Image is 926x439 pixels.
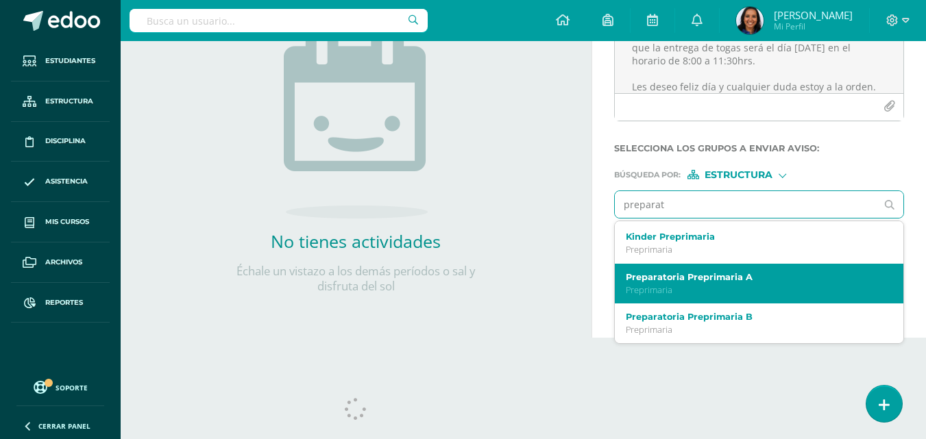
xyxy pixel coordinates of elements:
[45,297,83,308] span: Reportes
[16,377,104,396] a: Soporte
[219,264,493,294] p: Échale un vistazo a los demás períodos o sal y disfruta del sol
[11,283,110,323] a: Reportes
[615,191,877,218] input: Ej. Primero primaria
[626,324,882,336] p: Preprimaria
[705,171,772,179] span: Estructura
[130,9,428,32] input: Busca un usuario...
[626,312,882,322] label: Preparatoria Preprimaria B
[615,25,903,93] textarea: Buen día queridos padres de familia es un gusto saludarlos. Por este medio quiero hacer la aclara...
[11,41,110,81] a: Estudiantes
[626,244,882,255] p: Preprimaria
[56,383,88,392] span: Soporte
[11,162,110,202] a: Asistencia
[284,25,428,218] img: no_activities.png
[11,81,110,122] a: Estructura
[45,176,88,187] span: Asistencia
[11,202,110,242] a: Mis cursos
[614,171,681,179] span: Búsqueda por :
[11,122,110,162] a: Disciplina
[45,216,89,227] span: Mis cursos
[687,170,790,179] div: [object Object]
[626,284,882,296] p: Preprimaria
[774,8,853,22] span: [PERSON_NAME]
[736,7,764,34] img: 3b703350f2497ad9bfe111adebf37143.png
[11,242,110,283] a: Archivos
[626,231,882,242] label: Kinder Preprimaria
[45,96,93,107] span: Estructura
[614,143,904,153] label: Selecciona los grupos a enviar aviso :
[45,136,86,147] span: Disciplina
[219,229,493,253] h2: No tienes actividades
[45,55,95,66] span: Estudiantes
[774,21,853,32] span: Mi Perfil
[45,257,82,268] span: Archivos
[38,421,90,431] span: Cerrar panel
[626,272,882,282] label: Preparatoria Preprimaria A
